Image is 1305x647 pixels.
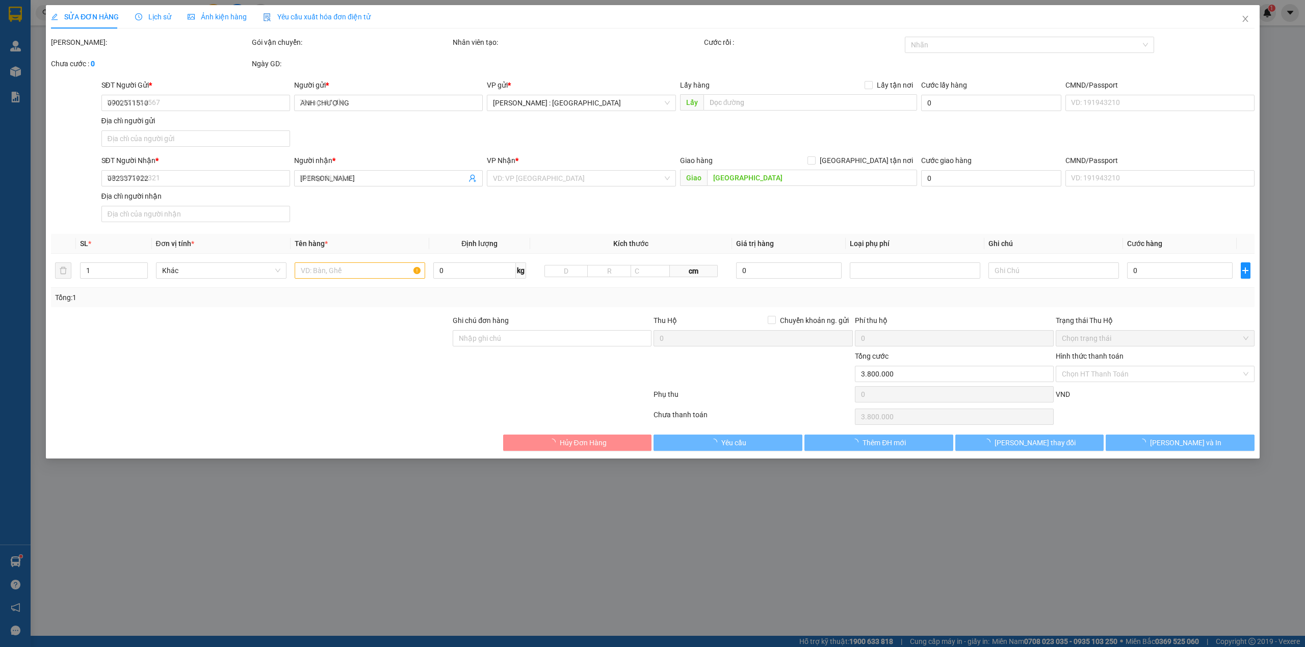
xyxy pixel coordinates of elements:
span: edit [51,13,58,20]
div: CMND/Passport [1065,79,1254,91]
span: Chọn trạng thái [1061,331,1248,346]
span: VP Nhận [487,156,515,165]
input: Địa chỉ của người nhận [101,206,290,222]
span: clock-circle [135,13,142,20]
span: Giá trị hàng [736,239,773,248]
span: Hồ Chí Minh : Kho Quận 12 [493,95,669,111]
span: close [1241,15,1249,23]
span: plus [1241,266,1249,275]
span: Hủy Đơn Hàng [559,437,606,448]
span: loading [548,439,559,446]
div: Người nhận [294,155,483,166]
div: CMND/Passport [1065,155,1254,166]
div: Phí thu hộ [854,315,1053,330]
div: Nhân viên tạo: [453,37,702,48]
input: C [630,265,669,277]
label: Cước giao hàng [921,156,971,165]
div: Người gửi [294,79,483,91]
button: plus [1240,262,1250,279]
span: Yêu cầu xuất hóa đơn điện tử [263,13,371,21]
div: Cước rồi : [704,37,903,48]
span: cm [669,265,717,277]
span: user-add [468,174,477,182]
span: loading [1139,439,1150,446]
span: loading [710,439,721,446]
span: Giao hàng [680,156,712,165]
th: Loại phụ phí [845,234,984,254]
span: Yêu cầu [721,437,746,448]
span: Ảnh kiện hàng [188,13,247,21]
span: Định lượng [461,239,498,248]
span: Chuyển khoản ng. gửi [775,315,852,326]
div: Phụ thu [652,389,853,407]
span: [PERSON_NAME] và In [1150,437,1221,448]
div: Chưa thanh toán [652,409,853,427]
span: VND [1055,390,1069,398]
span: Lấy [680,94,703,111]
input: VD: Bàn, Ghế [294,262,425,279]
div: Ngày GD: [252,58,451,69]
div: [PERSON_NAME]: [51,37,250,48]
div: Trạng thái Thu Hộ [1055,315,1254,326]
div: SĐT Người Gửi [101,79,290,91]
button: [PERSON_NAME] và In [1106,435,1255,451]
input: Ghi chú đơn hàng [453,330,651,346]
span: Tổng cước [854,352,888,360]
span: Khác [162,263,280,278]
input: R [587,265,631,277]
div: VP gửi [487,79,675,91]
label: Cước lấy hàng [921,81,967,89]
span: Tên hàng [294,239,327,248]
span: Giao [680,170,707,186]
input: Cước lấy hàng [921,95,1061,111]
input: D [544,265,588,277]
div: Gói vận chuyển: [252,37,451,48]
span: SỬA ĐƠN HÀNG [51,13,119,21]
div: Địa chỉ người gửi [101,115,290,126]
span: Cước hàng [1127,239,1162,248]
th: Ghi chú [984,234,1123,254]
input: Ghi Chú [988,262,1118,279]
input: Cước giao hàng [921,170,1061,186]
div: Chưa cước : [51,58,250,69]
span: kg [516,262,526,279]
button: Close [1231,5,1259,34]
label: Hình thức thanh toán [1055,352,1123,360]
span: Kích thước [613,239,648,248]
span: Lấy hàng [680,81,709,89]
label: Ghi chú đơn hàng [453,316,509,325]
span: SL [80,239,88,248]
button: delete [55,262,71,279]
input: Dọc đường [703,94,917,111]
span: Đơn vị tính [155,239,194,248]
span: Lấy tận nơi [872,79,917,91]
input: Dọc đường [707,170,917,186]
span: loading [983,439,994,446]
button: Yêu cầu [654,435,802,451]
span: loading [851,439,863,446]
span: Thu Hộ [654,316,677,325]
button: Thêm ĐH mới [804,435,953,451]
input: Địa chỉ của người gửi [101,130,290,147]
div: SĐT Người Nhận [101,155,290,166]
span: picture [188,13,195,20]
button: [PERSON_NAME] thay đổi [955,435,1104,451]
img: icon [263,13,271,21]
div: Địa chỉ người nhận [101,191,290,202]
div: Tổng: 1 [55,292,503,303]
span: [PERSON_NAME] thay đổi [994,437,1076,448]
span: [GEOGRAPHIC_DATA] tận nơi [815,155,917,166]
button: Hủy Đơn Hàng [503,435,651,451]
b: 0 [91,60,95,68]
span: Lịch sử [135,13,171,21]
span: Thêm ĐH mới [863,437,906,448]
